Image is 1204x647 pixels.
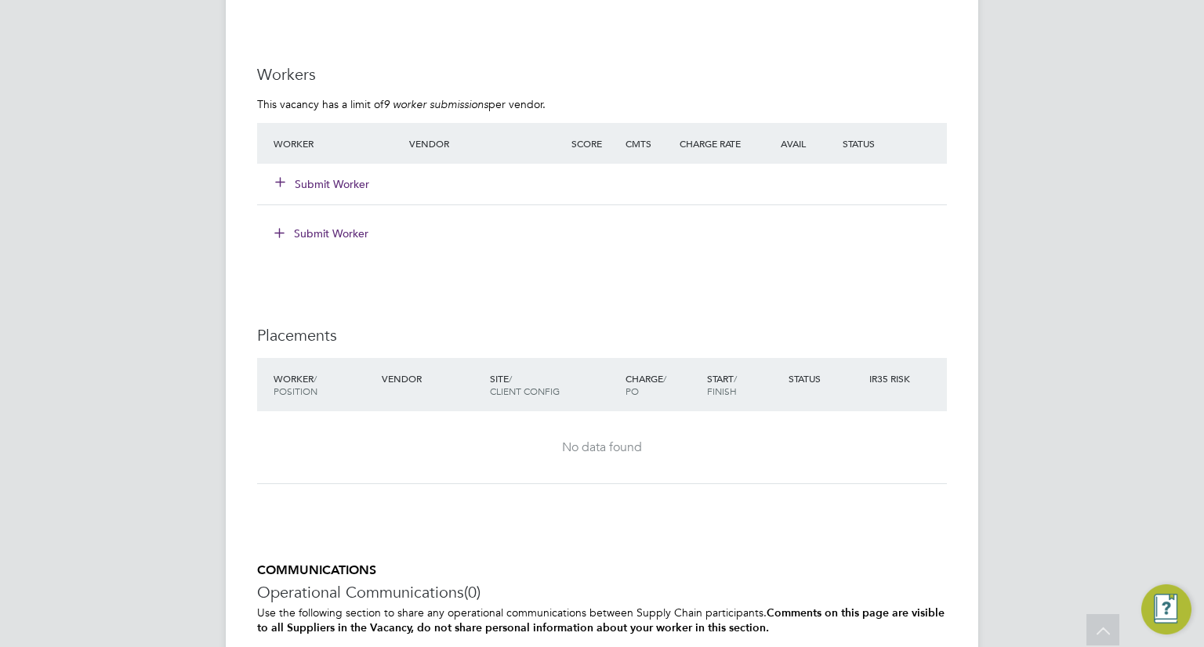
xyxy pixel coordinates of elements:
[383,97,488,111] em: 9 worker submissions
[257,325,947,345] h3: Placements
[676,129,757,157] div: Charge Rate
[257,562,947,579] h5: COMMUNICATIONS
[270,129,405,157] div: Worker
[626,372,666,397] span: / PO
[464,582,481,602] span: (0)
[490,372,560,397] span: / Client Config
[622,129,676,157] div: Cmts
[257,605,947,635] p: Use the following section to share any operational communications between Supply Chain participants.
[757,129,839,157] div: Avail
[785,364,866,392] div: Status
[257,97,947,111] p: This vacancy has a limit of per vendor.
[273,439,931,456] div: No data found
[276,176,370,192] button: Submit Worker
[257,606,945,634] b: Comments on this page are visible to all Suppliers in the Vacancy, do not share personal informat...
[568,129,622,157] div: Score
[622,364,703,405] div: Charge
[839,129,947,157] div: Status
[486,364,622,405] div: Site
[1141,584,1191,634] button: Engage Resource Center
[257,64,947,85] h3: Workers
[405,129,568,157] div: Vendor
[703,364,785,405] div: Start
[263,221,381,246] button: Submit Worker
[707,372,737,397] span: / Finish
[865,364,919,392] div: IR35 Risk
[270,364,378,405] div: Worker
[378,364,486,392] div: Vendor
[257,582,947,602] h3: Operational Communications
[274,372,317,397] span: / Position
